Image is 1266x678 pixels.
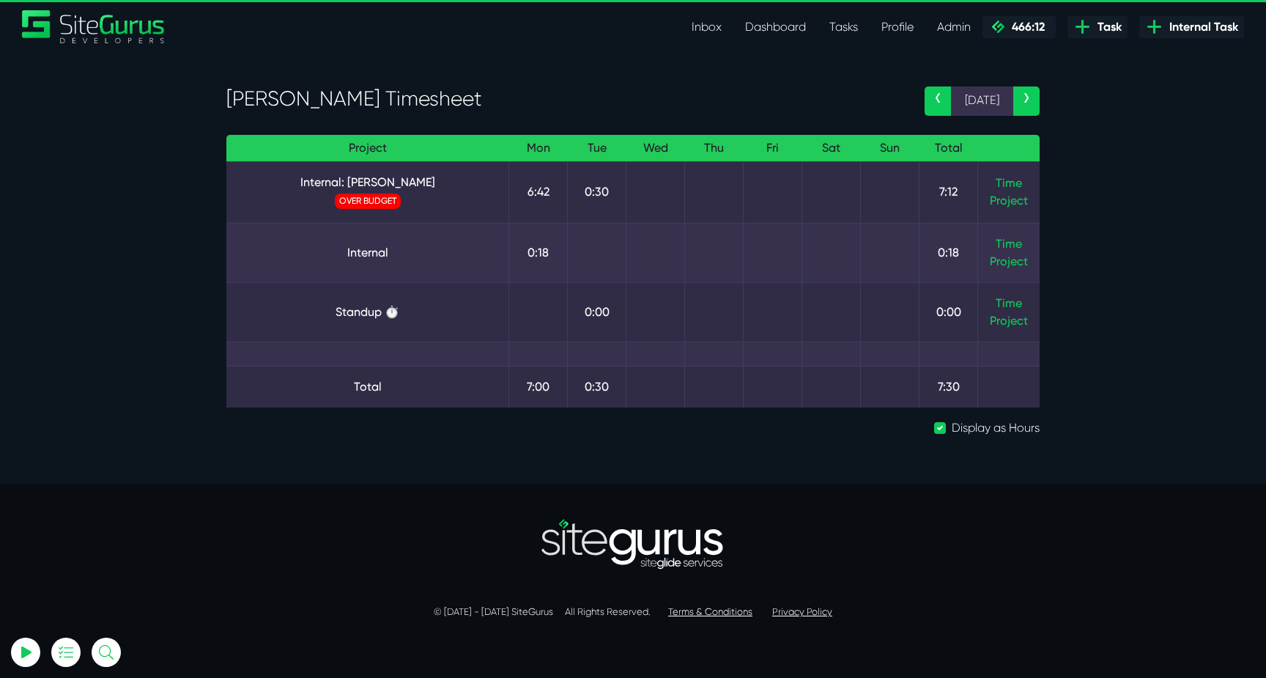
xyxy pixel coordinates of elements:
[668,606,752,617] a: Terms & Conditions
[568,366,626,408] td: 0:30
[919,366,978,408] td: 7:30
[509,161,568,223] td: 6:42
[990,192,1028,210] a: Project
[226,86,903,111] h3: [PERSON_NAME] Timesheet
[568,282,626,342] td: 0:00
[996,176,1022,190] a: Time
[919,282,978,342] td: 0:00
[861,135,919,162] th: Sun
[680,12,733,42] a: Inbox
[568,161,626,223] td: 0:30
[335,194,401,209] span: OVER BUDGET
[744,135,802,162] th: Fri
[226,366,509,408] td: Total
[919,135,978,162] th: Total
[1092,18,1122,36] span: Task
[870,12,925,42] a: Profile
[626,135,685,162] th: Wed
[1067,16,1128,38] a: Task
[925,86,951,116] a: ‹
[982,16,1056,38] a: 466:12
[952,419,1040,437] label: Display as Hours
[996,237,1022,251] a: Time
[238,174,497,191] a: Internal: [PERSON_NAME]
[772,606,832,617] a: Privacy Policy
[733,12,818,42] a: Dashboard
[951,86,1013,116] span: [DATE]
[1139,16,1244,38] a: Internal Task
[238,303,497,321] a: Standup ⏱️
[919,223,978,282] td: 0:18
[226,135,509,162] th: Project
[509,366,568,408] td: 7:00
[509,223,568,282] td: 0:18
[1013,86,1040,116] a: ›
[568,135,626,162] th: Tue
[238,244,497,262] a: Internal
[509,135,568,162] th: Mon
[226,605,1040,619] p: © [DATE] - [DATE] SiteGurus All Rights Reserved.
[22,10,166,43] a: SiteGurus
[1006,20,1045,34] span: 466:12
[685,135,744,162] th: Thu
[1163,18,1238,36] span: Internal Task
[818,12,870,42] a: Tasks
[996,296,1022,310] a: Time
[919,161,978,223] td: 7:12
[990,312,1028,330] a: Project
[22,10,166,43] img: Sitegurus Logo
[990,253,1028,270] a: Project
[802,135,861,162] th: Sat
[925,12,982,42] a: Admin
